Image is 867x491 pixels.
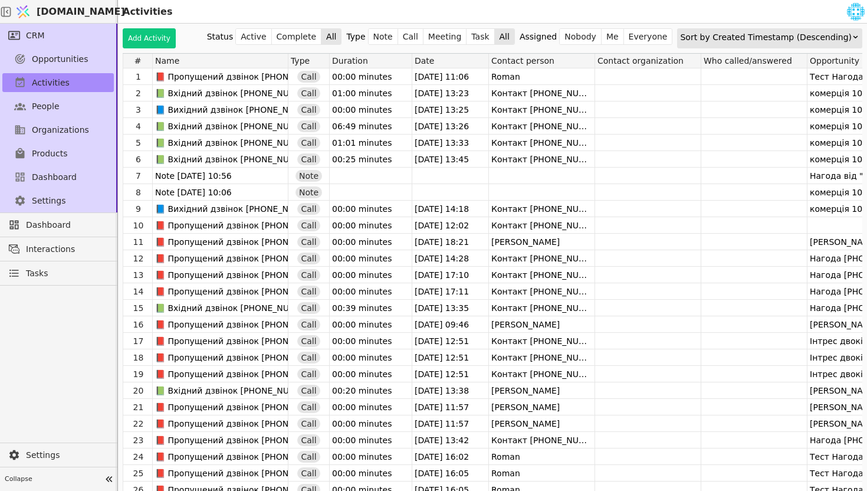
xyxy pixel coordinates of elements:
[155,151,288,167] div: 📗 Вхідний дзвінок [PHONE_NUMBER]
[32,195,65,207] span: Settings
[207,28,234,45] div: Status
[297,269,320,281] div: Call
[37,5,125,19] span: [DOMAIN_NAME]
[412,201,488,217] div: [DATE] 14:18
[489,449,595,465] div: Roman
[2,120,114,139] a: Organizations
[489,102,595,118] div: Контакт [PHONE_NUMBER]
[124,316,152,333] div: 16
[155,135,288,150] div: 📗 Вхідний дзвінок [PHONE_NUMBER]
[330,316,412,333] div: 00:00 minutes
[26,219,108,231] span: Dashboard
[295,170,322,182] div: Note
[123,28,176,48] button: Add Activity
[489,465,595,482] div: Roman
[32,100,60,113] span: People
[236,28,271,45] button: Active
[297,319,320,330] div: Call
[332,56,368,66] span: Duration
[330,349,412,366] div: 00:00 minutes
[297,220,320,231] div: Call
[124,250,152,267] div: 12
[489,333,595,349] div: Контакт [PHONE_NUMBER]
[26,267,48,280] span: Tasks
[412,316,488,333] div: [DATE] 09:46
[412,118,488,135] div: [DATE] 13:26
[155,449,288,464] div: 📕 Пропущений дзвінок [PHONE_NUMBER]
[297,451,320,463] div: Call
[2,73,114,92] a: Activities
[297,137,320,149] div: Call
[124,234,152,250] div: 11
[26,30,45,42] span: CRM
[412,102,488,118] div: [DATE] 13:25
[412,432,488,449] div: [DATE] 13:42
[489,135,595,151] div: Контакт [PHONE_NUMBER]
[272,28,321,45] button: Complete
[124,333,152,349] div: 17
[330,432,412,449] div: 00:00 minutes
[2,168,114,186] a: Dashboard
[123,54,153,68] div: #
[412,399,488,415] div: [DATE] 11:57
[32,77,70,89] span: Activities
[489,151,595,168] div: Контакт [PHONE_NUMBER]
[297,352,320,364] div: Call
[495,28,514,45] button: All
[597,56,684,66] span: Contact organization
[369,28,398,45] button: Note
[155,85,288,101] div: 📗 Вхідний дзвінок [PHONE_NUMBER]
[412,415,488,432] div: [DATE] 11:57
[489,415,595,432] div: [PERSON_NAME]
[330,85,412,102] div: 01:00 minutes
[155,300,288,316] div: 📗 Вхідний дзвінок [PHONE_NUMBER]
[415,56,434,66] span: Date
[346,28,365,45] div: Type
[489,234,595,250] div: [PERSON_NAME]
[489,201,595,217] div: Контакт [PHONE_NUMBER]
[330,366,412,382] div: 00:00 minutes
[704,56,792,66] span: Who called/answered
[330,399,412,415] div: 00:00 minutes
[155,201,288,217] div: 📘 Вихідний дзвінок [PHONE_NUMBER]
[412,85,488,102] div: [DATE] 13:23
[2,97,114,116] a: People
[467,28,494,45] button: Task
[330,217,412,234] div: 00:00 minutes
[155,118,288,134] div: 📗 Вхідний дзвінок [PHONE_NUMBER]
[489,85,595,102] div: Контакт [PHONE_NUMBER]
[155,366,288,382] div: 📕 Пропущений дзвінок [PHONE_NUMBER]
[124,300,152,316] div: 15
[2,26,114,45] a: CRM
[330,250,412,267] div: 00:00 minutes
[423,28,467,45] button: Meeting
[124,449,152,465] div: 24
[155,234,288,250] div: 📕 Пропущений дзвінок [PHONE_NUMBER]
[155,168,288,184] div: Note [DATE] 10:56
[489,267,595,283] div: Контакт [PHONE_NUMBER]
[297,335,320,347] div: Call
[291,56,310,66] span: Type
[489,382,595,399] div: [PERSON_NAME]
[412,217,488,234] div: [DATE] 12:02
[155,382,288,398] div: 📗 Вхідний дзвінок [PHONE_NUMBER]
[520,28,557,45] div: Assigned
[412,333,488,349] div: [DATE] 12:51
[155,68,288,84] div: 📕 Пропущений дзвінок [PHONE_NUMBER]
[124,68,152,85] div: 1
[330,102,412,118] div: 00:00 minutes
[412,234,488,250] div: [DATE] 18:21
[12,1,118,23] a: [DOMAIN_NAME]
[155,56,179,66] span: Name
[330,415,412,432] div: 00:00 minutes
[155,250,288,266] div: 📕 Пропущений дзвінок [PHONE_NUMBER]
[489,118,595,135] div: Контакт [PHONE_NUMBER]
[412,250,488,267] div: [DATE] 14:28
[412,349,488,366] div: [DATE] 12:51
[297,286,320,297] div: Call
[14,1,32,23] img: Logo
[297,236,320,248] div: Call
[321,28,341,45] button: All
[810,56,859,66] span: Opportunity
[330,465,412,482] div: 00:00 minutes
